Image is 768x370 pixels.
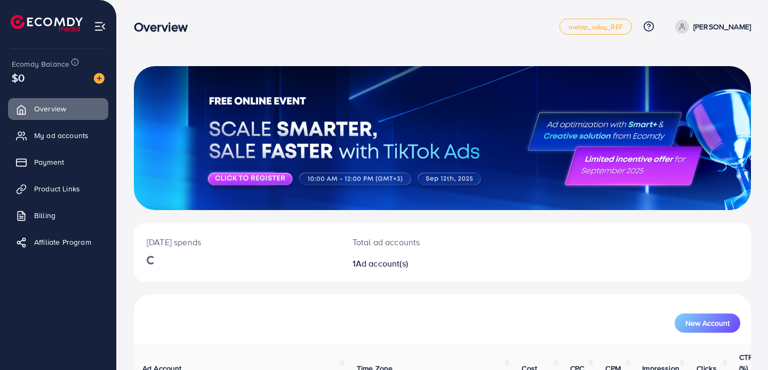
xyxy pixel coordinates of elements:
[356,258,408,269] span: Ad account(s)
[34,210,55,221] span: Billing
[34,157,64,167] span: Payment
[8,98,108,119] a: Overview
[94,73,105,84] img: image
[12,70,25,85] span: $0
[693,20,751,33] p: [PERSON_NAME]
[685,319,730,327] span: New Account
[8,125,108,146] a: My ad accounts
[8,231,108,253] a: Affiliate Program
[671,20,751,34] a: [PERSON_NAME]
[8,178,108,199] a: Product Links
[569,23,623,30] span: metap_oday_REF
[34,103,66,114] span: Overview
[11,15,83,31] img: logo
[34,130,89,141] span: My ad accounts
[559,19,632,35] a: metap_oday_REF
[94,20,106,33] img: menu
[134,19,196,35] h3: Overview
[34,237,91,247] span: Affiliate Program
[8,151,108,173] a: Payment
[353,259,481,269] h2: 1
[675,313,740,333] button: New Account
[147,236,327,248] p: [DATE] spends
[12,59,69,69] span: Ecomdy Balance
[8,205,108,226] a: Billing
[34,183,80,194] span: Product Links
[353,236,481,248] p: Total ad accounts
